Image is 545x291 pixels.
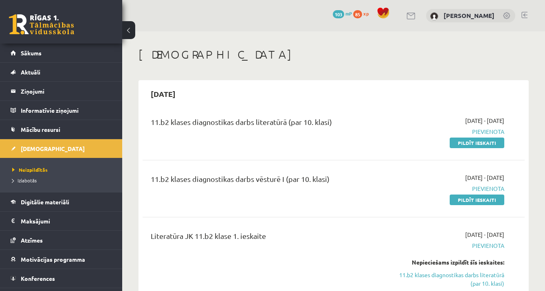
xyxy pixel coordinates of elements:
[11,193,112,211] a: Digitālie materiāli
[21,101,112,120] legend: Informatīvie ziņojumi
[21,236,43,244] span: Atzīmes
[450,138,504,148] a: Pildīt ieskaiti
[395,258,504,267] div: Nepieciešams izpildīt šīs ieskaites:
[151,230,382,245] div: Literatūra JK 11.b2 klase 1. ieskaite
[430,12,438,20] img: Laura Liepiņa
[11,231,112,249] a: Atzīmes
[395,127,504,136] span: Pievienota
[395,241,504,250] span: Pievienota
[21,82,112,101] legend: Ziņojumi
[12,166,48,173] span: Neizpildītās
[465,230,504,239] span: [DATE] - [DATE]
[21,49,42,57] span: Sākums
[11,82,112,101] a: Ziņojumi
[450,195,504,205] a: Pildīt ieskaiti
[11,120,112,139] a: Mācību resursi
[21,68,40,76] span: Aktuāli
[465,173,504,182] span: [DATE] - [DATE]
[395,184,504,193] span: Pievienota
[143,84,184,103] h2: [DATE]
[12,177,114,184] a: Izlabotās
[21,256,85,263] span: Motivācijas programma
[11,139,112,158] a: [DEMOGRAPHIC_DATA]
[11,212,112,230] a: Maksājumi
[21,275,55,282] span: Konferences
[11,269,112,288] a: Konferences
[138,48,529,61] h1: [DEMOGRAPHIC_DATA]
[11,250,112,269] a: Motivācijas programma
[333,10,344,18] span: 103
[21,212,112,230] legend: Maksājumi
[345,10,352,17] span: mP
[333,10,352,17] a: 103 mP
[465,116,504,125] span: [DATE] - [DATE]
[21,126,60,133] span: Mācību resursi
[151,173,382,188] div: 11.b2 klases diagnostikas darbs vēsturē I (par 10. klasi)
[353,10,362,18] span: 85
[353,10,373,17] a: 85 xp
[444,11,494,20] a: [PERSON_NAME]
[9,14,74,35] a: Rīgas 1. Tālmācības vidusskola
[12,166,114,173] a: Neizpildītās
[11,63,112,81] a: Aktuāli
[11,44,112,62] a: Sākums
[12,177,37,184] span: Izlabotās
[21,145,85,152] span: [DEMOGRAPHIC_DATA]
[363,10,369,17] span: xp
[151,116,382,131] div: 11.b2 klases diagnostikas darbs literatūrā (par 10. klasi)
[11,101,112,120] a: Informatīvie ziņojumi
[395,271,504,288] a: 11.b2 klases diagnostikas darbs literatūrā (par 10. klasi)
[21,198,69,206] span: Digitālie materiāli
